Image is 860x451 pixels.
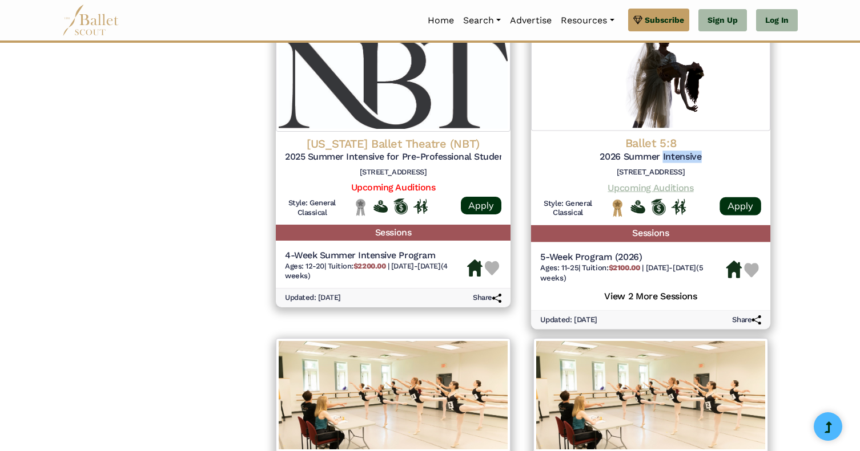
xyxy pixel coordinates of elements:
[756,9,798,32] a: Log In
[732,315,761,325] h6: Share
[285,262,324,270] span: Ages: 12-20
[276,225,511,241] h5: Sessions
[461,197,501,214] a: Apply
[628,9,689,31] a: Subscribe
[285,262,467,281] h6: | |
[285,250,467,262] h5: 4-Week Summer Intensive Program
[633,14,642,26] img: gem.svg
[285,151,501,163] h5: 2025 Summer Intensive for Pre-Professional Students
[285,168,501,177] h6: [STREET_ADDRESS]
[540,315,597,325] h6: Updated: [DATE]
[353,262,385,270] b: $2200.00
[540,199,596,218] h6: Style: General Classical
[285,262,448,280] span: [DATE]-[DATE] (4 weeks)
[608,182,693,193] a: Upcoming Auditions
[671,200,686,215] img: In Person
[540,136,761,151] h4: Ballet 5:8
[609,263,640,272] b: $2100.00
[485,261,499,275] img: Heart
[505,9,556,32] a: Advertise
[473,293,501,303] h6: Share
[630,201,645,214] img: Offers Financial Aid
[276,18,511,132] img: Logo
[744,263,759,278] img: Heart
[285,198,339,218] h6: Style: General Classical
[285,293,341,303] h6: Updated: [DATE]
[556,9,618,32] a: Resources
[393,198,408,214] img: Offers Scholarship
[373,200,388,213] img: Offers Financial Aid
[467,259,483,277] img: Housing Available
[610,199,625,217] img: National
[328,262,388,270] span: Tuition:
[540,151,761,163] h5: 2026 Summer Intensive
[413,199,428,214] img: In Person
[540,251,726,263] h5: 5-Week Program (2026)
[540,168,761,177] h6: [STREET_ADDRESS]
[353,198,368,216] img: Local
[351,182,435,193] a: Upcoming Auditions
[285,136,501,151] h4: [US_STATE] Ballet Theatre (NBT)
[645,14,684,26] span: Subscribe
[726,261,742,279] img: Housing Available
[720,197,761,216] a: Apply
[540,288,761,303] h5: View 2 More Sessions
[423,9,459,32] a: Home
[531,15,770,131] img: Logo
[459,9,505,32] a: Search
[651,199,666,216] img: Offers Scholarship
[582,263,642,272] span: Tuition:
[540,263,703,282] span: [DATE]-[DATE] (5 weeks)
[540,263,726,283] h6: | |
[531,226,770,242] h5: Sessions
[540,263,578,272] span: Ages: 11-25
[698,9,747,32] a: Sign Up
